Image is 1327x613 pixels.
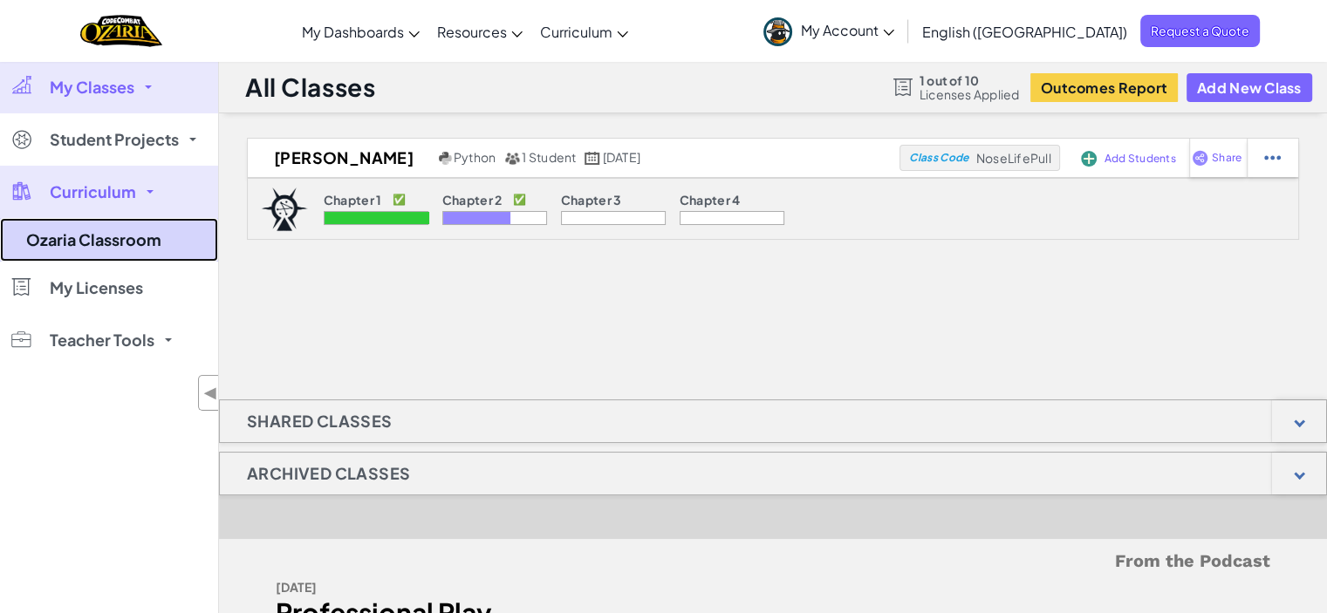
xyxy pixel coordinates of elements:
[220,452,437,495] h1: Archived Classes
[922,23,1127,41] span: English ([GEOGRAPHIC_DATA])
[1140,15,1260,47] a: Request a Quote
[561,193,622,207] p: Chapter 3
[1081,151,1097,167] img: IconAddStudents.svg
[324,193,382,207] p: Chapter 1
[454,149,496,165] span: Python
[80,13,161,49] img: Home
[50,132,179,147] span: Student Projects
[504,152,520,165] img: MultipleUsers.png
[248,145,434,171] h2: [PERSON_NAME]
[50,332,154,348] span: Teacher Tools
[428,8,531,55] a: Resources
[920,73,1020,87] span: 1 out of 10
[585,152,600,165] img: calendar.svg
[976,150,1051,166] span: NoseLifePull
[755,3,903,58] a: My Account
[1192,150,1208,166] img: IconShare_Purple.svg
[302,23,404,41] span: My Dashboards
[261,187,308,231] img: logo
[531,8,637,55] a: Curriculum
[1030,73,1178,102] button: Outcomes Report
[245,71,375,104] h1: All Classes
[220,399,420,443] h1: Shared Classes
[801,21,894,39] span: My Account
[276,575,760,600] div: [DATE]
[293,8,428,55] a: My Dashboards
[1264,150,1281,166] img: IconStudentEllipsis.svg
[276,548,1270,575] h5: From the Podcast
[522,149,576,165] span: 1 Student
[1212,153,1241,163] span: Share
[248,145,899,171] a: [PERSON_NAME] Python 1 Student [DATE]
[203,380,218,405] span: ◀
[50,280,143,296] span: My Licenses
[540,23,612,41] span: Curriculum
[603,149,640,165] span: [DATE]
[393,193,406,207] p: ✅
[437,23,507,41] span: Resources
[439,152,452,165] img: python.png
[1187,73,1312,102] button: Add New Class
[909,153,968,163] span: Class Code
[80,13,161,49] a: Ozaria by CodeCombat logo
[913,8,1136,55] a: English ([GEOGRAPHIC_DATA])
[513,193,526,207] p: ✅
[680,193,741,207] p: Chapter 4
[1104,153,1175,164] span: Add Students
[442,193,503,207] p: Chapter 2
[920,87,1020,101] span: Licenses Applied
[763,17,792,46] img: avatar
[50,184,136,200] span: Curriculum
[50,79,134,95] span: My Classes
